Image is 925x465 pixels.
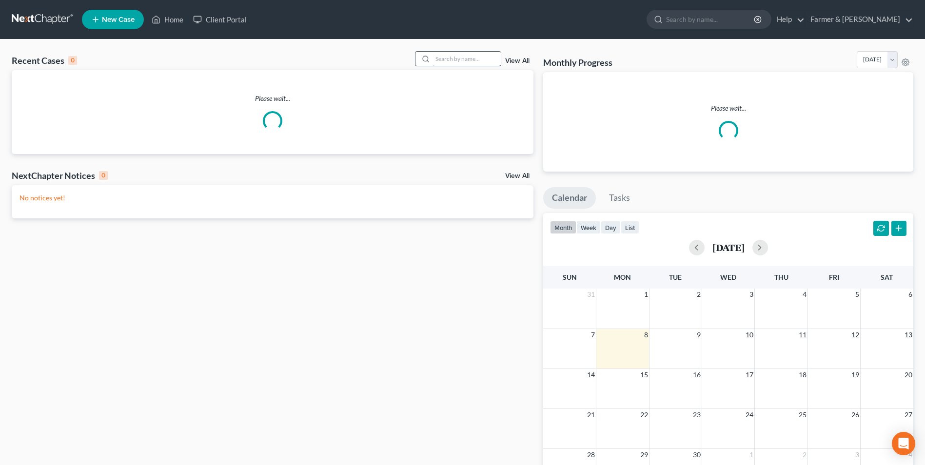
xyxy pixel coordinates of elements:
span: 20 [904,369,913,381]
span: 24 [745,409,754,421]
span: 23 [692,409,702,421]
span: Thu [774,273,788,281]
a: Calendar [543,187,596,209]
span: 1 [643,289,649,300]
span: 13 [904,329,913,341]
span: 9 [696,329,702,341]
span: 21 [586,409,596,421]
span: 14 [586,369,596,381]
span: Fri [829,273,839,281]
span: Wed [720,273,736,281]
a: Home [147,11,188,28]
div: Recent Cases [12,55,77,66]
span: 2 [696,289,702,300]
span: 27 [904,409,913,421]
span: 19 [850,369,860,381]
button: list [621,221,639,234]
span: 16 [692,369,702,381]
a: Help [772,11,805,28]
span: 10 [745,329,754,341]
span: Tue [669,273,682,281]
span: 17 [745,369,754,381]
input: Search by name... [433,52,501,66]
p: No notices yet! [20,193,526,203]
button: week [576,221,601,234]
span: 26 [850,409,860,421]
span: 7 [590,329,596,341]
span: 8 [643,329,649,341]
input: Search by name... [666,10,755,28]
a: Tasks [600,187,639,209]
button: month [550,221,576,234]
div: 0 [99,171,108,180]
span: 25 [798,409,807,421]
span: 22 [639,409,649,421]
span: 30 [692,449,702,461]
a: View All [505,58,530,64]
a: Farmer & [PERSON_NAME] [806,11,913,28]
span: 6 [907,289,913,300]
span: 5 [854,289,860,300]
p: Please wait... [551,103,905,113]
p: Please wait... [12,94,533,103]
div: NextChapter Notices [12,170,108,181]
span: 18 [798,369,807,381]
span: 11 [798,329,807,341]
span: 1 [748,449,754,461]
span: 3 [748,289,754,300]
span: Mon [614,273,631,281]
span: 29 [639,449,649,461]
span: 15 [639,369,649,381]
h3: Monthly Progress [543,57,612,68]
button: day [601,221,621,234]
span: Sun [563,273,577,281]
span: 4 [802,289,807,300]
span: 12 [850,329,860,341]
h2: [DATE] [712,242,745,252]
span: 3 [854,449,860,461]
span: New Case [102,16,135,23]
span: 2 [802,449,807,461]
span: 31 [586,289,596,300]
div: 0 [68,56,77,65]
a: Client Portal [188,11,252,28]
span: 28 [586,449,596,461]
div: Open Intercom Messenger [892,432,915,455]
span: Sat [881,273,893,281]
a: View All [505,173,530,179]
